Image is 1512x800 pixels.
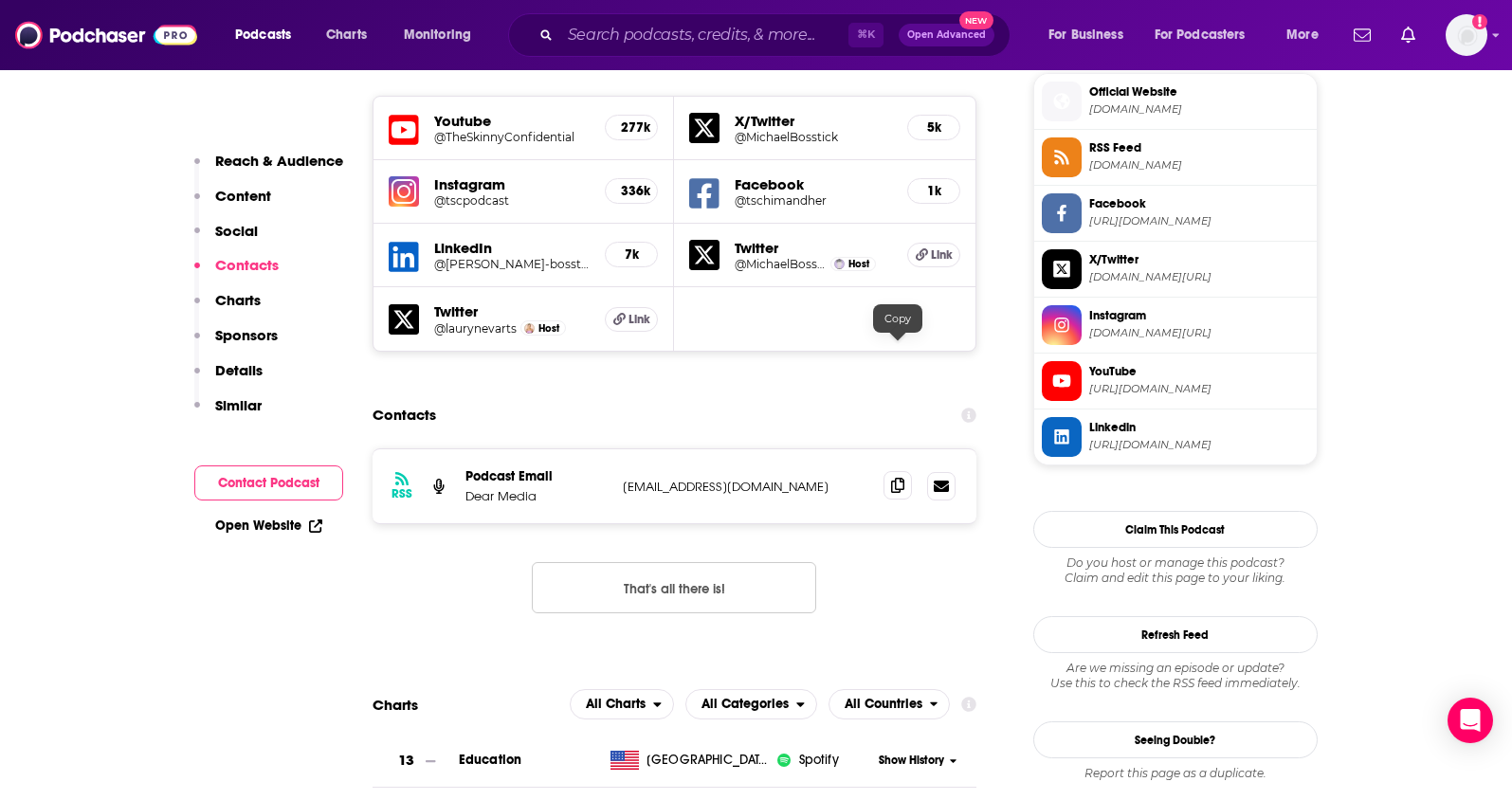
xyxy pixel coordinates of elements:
[923,183,944,199] h5: 1k
[222,20,316,50] button: open menu
[1048,22,1123,48] span: For Business
[373,735,459,787] a: 13
[215,291,261,309] p: Charts
[194,326,278,361] button: Sponsors
[526,13,1029,57] div: Search podcasts, credits, & more...
[194,187,271,222] button: Content
[215,518,322,534] a: Open Website
[459,752,521,768] a: Education
[434,239,591,257] h5: LinkedIn
[1089,363,1309,380] span: YouTube
[215,256,279,274] p: Contacts
[829,689,951,719] h2: Countries
[194,152,343,187] button: Reach & Audience
[1033,616,1318,653] button: Refresh Feed
[799,751,839,770] span: Spotify
[623,479,869,495] p: [EMAIL_ADDRESS][DOMAIN_NAME]
[647,751,770,770] span: United States
[389,176,419,207] img: iconImage
[1033,661,1318,691] div: Are we missing an episode or update? Use this to check the RSS feed immediately.
[532,562,816,613] button: Nothing here.
[1472,14,1487,29] svg: Add a profile image
[373,696,418,714] h2: Charts
[685,689,817,719] button: open menu
[735,130,892,144] h5: @MichaelBosstick
[1089,382,1309,396] span: https://www.youtube.com/@TheSkinnyConfidential
[776,753,792,768] img: iconImage
[434,302,591,320] h5: Twitter
[560,20,848,50] input: Search podcasts, credits, & more...
[834,259,845,269] img: Michael Bosstick
[215,396,262,414] p: Similar
[1042,137,1309,177] a: RSS Feed[DOMAIN_NAME]
[685,689,817,719] h2: Categories
[1042,193,1309,233] a: Facebook[URL][DOMAIN_NAME]
[524,323,535,334] a: Lauryn Evarts Bosstick
[326,22,367,48] span: Charts
[621,183,642,199] h5: 336k
[735,193,892,208] a: @tschimandher
[1446,14,1487,56] span: Logged in as kochristina
[628,312,650,327] span: Link
[373,397,436,433] h2: Contacts
[570,689,674,719] button: open menu
[735,175,892,193] h5: Facebook
[1042,249,1309,289] a: X/Twitter[DOMAIN_NAME][URL]
[314,20,378,50] a: Charts
[465,468,608,484] p: Podcast Email
[215,152,343,170] p: Reach & Audience
[1089,270,1309,284] span: twitter.com/MichaelBosstick
[621,119,642,136] h5: 277k
[1042,361,1309,401] a: YouTube[URL][DOMAIN_NAME]
[1286,22,1319,48] span: More
[873,304,922,333] div: Copy
[194,396,262,431] button: Similar
[215,361,263,379] p: Details
[434,193,591,208] a: @tscpodcast
[1155,22,1246,48] span: For Podcasters
[907,243,960,267] a: Link
[1089,307,1309,324] span: Instagram
[194,222,258,257] button: Social
[735,257,826,271] a: @MichaelBosstick
[434,130,591,144] h5: @TheSkinnyConfidential
[1089,214,1309,228] span: https://www.facebook.com/tschimandher
[1042,417,1309,457] a: Linkedin[URL][DOMAIN_NAME]
[1089,438,1309,452] span: https://www.linkedin.com/in/michael-bosstick-21584b124
[586,698,646,711] span: All Charts
[194,291,261,326] button: Charts
[392,486,412,501] h3: RSS
[1089,419,1309,436] span: Linkedin
[776,751,872,770] a: iconImageSpotify
[735,112,892,130] h5: X/Twitter
[570,689,674,719] h2: Platforms
[15,17,197,53] a: Podchaser - Follow, Share and Rate Podcasts
[1089,195,1309,212] span: Facebook
[1089,139,1309,156] span: RSS Feed
[701,698,789,711] span: All Categories
[907,30,986,40] span: Open Advanced
[434,321,517,336] a: @laurynevarts
[1142,20,1273,50] button: open menu
[434,112,591,130] h5: Youtube
[538,322,559,335] span: Host
[899,24,994,46] button: Open AdvancedNew
[1089,251,1309,268] span: X/Twitter
[1089,83,1309,100] span: Official Website
[194,361,263,396] button: Details
[194,465,343,500] button: Contact Podcast
[959,11,993,29] span: New
[1033,721,1318,758] a: Seeing Double?
[215,187,271,205] p: Content
[735,239,892,257] h5: Twitter
[923,119,944,136] h5: 5k
[1033,555,1318,586] div: Claim and edit this page to your liking.
[931,247,953,263] span: Link
[1033,766,1318,781] div: Report this page as a duplicate.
